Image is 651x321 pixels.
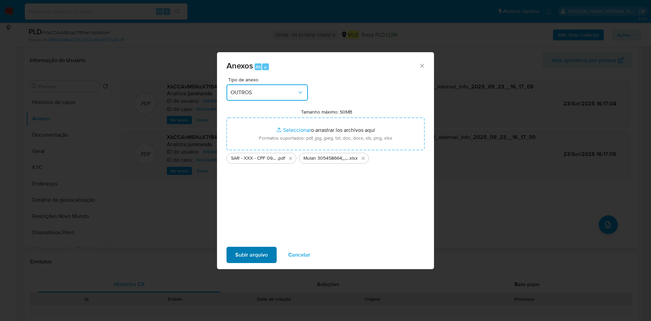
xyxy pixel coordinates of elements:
[301,109,352,115] label: Tamanho máximo: 50MB
[419,62,425,68] button: Cerrar
[231,89,297,96] span: OUTROS
[359,154,367,162] button: Eliminar Mulan 305458664_2025_09_23_08_30_55.xlsx
[287,154,295,162] button: Eliminar SAR - XXX - CPF 09560813803 - MARCONI OLIVEIRA SANTOS.pdf
[231,155,277,162] span: SAR - XXX - CPF 09560813803 - [PERSON_NAME] [PERSON_NAME]
[303,155,349,162] span: Mulan 305458664_2025_09_23_08_30_55
[235,247,268,262] span: Subir arquivo
[226,84,308,101] button: OUTROS
[349,155,358,162] span: .xlsx
[226,60,253,72] span: Anexos
[226,150,425,164] ul: Archivos seleccionados
[255,64,261,70] span: Alt
[277,155,285,162] span: .pdf
[226,247,277,263] button: Subir arquivo
[264,64,267,70] span: a
[228,77,310,82] span: Tipo de anexo
[288,247,310,262] span: Cancelar
[279,247,319,263] button: Cancelar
